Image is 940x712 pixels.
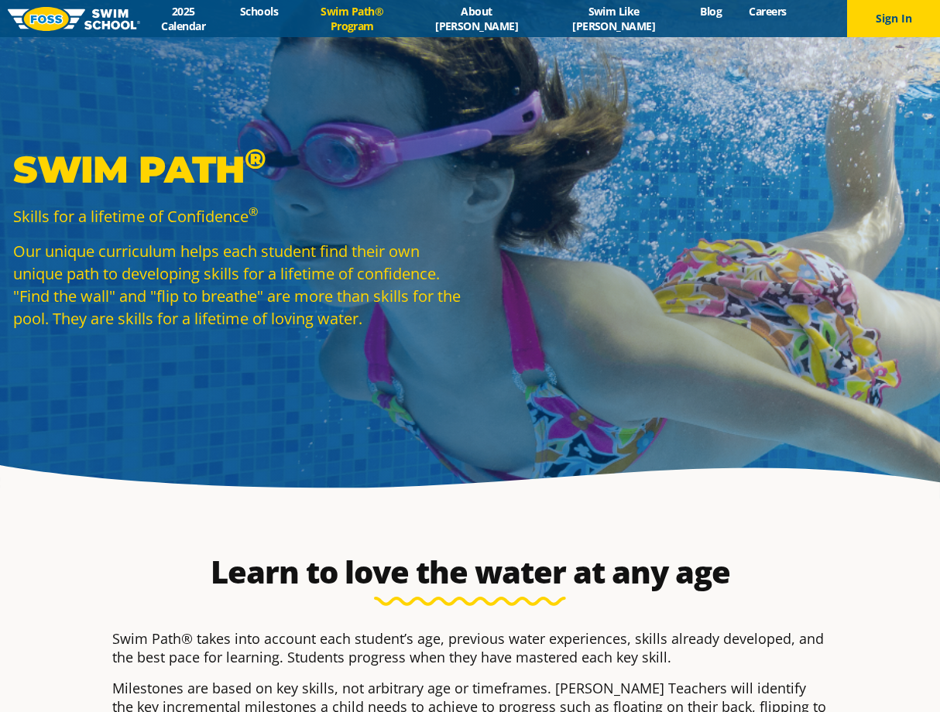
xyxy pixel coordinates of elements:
[140,4,226,33] a: 2025 Calendar
[736,4,800,19] a: Careers
[8,7,140,31] img: FOSS Swim School Logo
[112,629,828,666] p: Swim Path® takes into account each student’s age, previous water experiences, skills already deve...
[413,4,541,33] a: About [PERSON_NAME]
[13,146,462,193] p: Swim Path
[249,204,258,219] sup: ®
[292,4,413,33] a: Swim Path® Program
[245,142,266,176] sup: ®
[105,553,835,590] h2: Learn to love the water at any age
[13,205,462,228] p: Skills for a lifetime of Confidence
[13,240,462,330] p: Our unique curriculum helps each student find their own unique path to developing skills for a li...
[687,4,736,19] a: Blog
[540,4,687,33] a: Swim Like [PERSON_NAME]
[226,4,291,19] a: Schools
